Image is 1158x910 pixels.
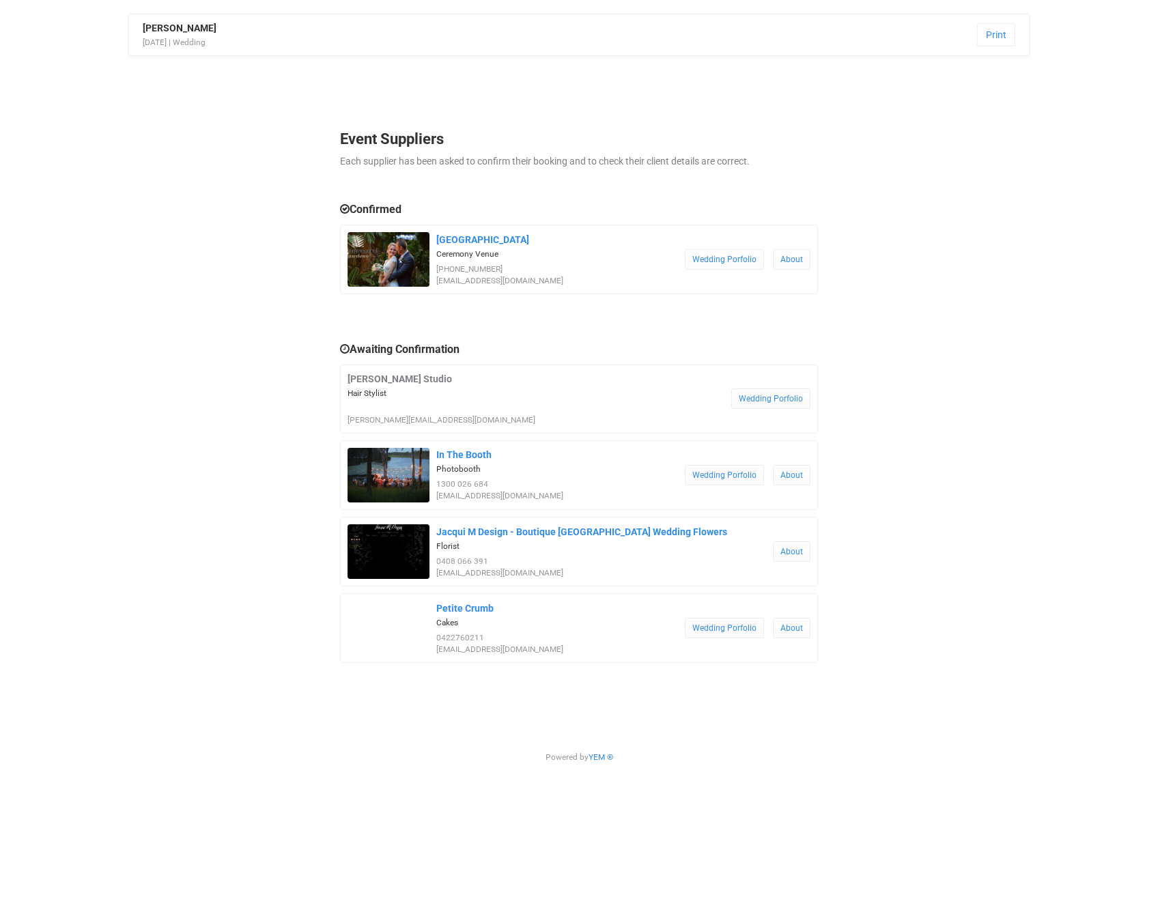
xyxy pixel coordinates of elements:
div: About [773,465,810,485]
a: About [766,545,810,556]
small: Ceremony Venue [436,249,498,259]
a: Print [977,23,1015,46]
label: [PERSON_NAME] Studio [348,372,731,386]
small: Cakes [436,618,458,627]
img: website_screenshot_jacqui_m_design_boutique_brisbane_wedding_flowers.png [348,524,429,579]
a: Wedding Porfolio [685,618,764,638]
small: Florist [436,541,460,551]
img: website_screenshot_petite_crumb.png [348,601,429,655]
h1: Event Suppliers [340,131,818,147]
legend: Confirmed [340,202,818,218]
a: YEM ® [589,752,613,762]
a: Wedding Porfolio [685,249,764,270]
a: About [766,253,810,264]
div: About [773,249,810,270]
p: Each supplier has been asked to confirm their booking and to check their client details are correct. [340,154,818,168]
a: In The Booth [436,449,492,460]
small: Hair Stylist [348,388,386,398]
a: [GEOGRAPHIC_DATA] [436,234,529,245]
div: 1300 026 684 [EMAIL_ADDRESS][DOMAIN_NAME] [436,479,685,502]
small: Photobooth [436,464,481,474]
a: About [766,469,810,480]
a: Wedding Porfolio [685,465,764,485]
div: About [773,541,810,562]
strong: [PERSON_NAME] [143,23,216,33]
div: [PHONE_NUMBER] [EMAIL_ADDRESS][DOMAIN_NAME] [436,264,685,287]
legend: Awaiting Confirmation [340,342,818,358]
a: About [766,622,810,633]
div: 0408 066 391 [EMAIL_ADDRESS][DOMAIN_NAME] [436,556,766,579]
a: Jacqui M Design - Boutique [GEOGRAPHIC_DATA] Wedding Flowers [436,526,727,537]
a: Wedding Porfolio [731,388,810,409]
img: inthebooth.jpg [348,448,429,502]
div: 0422760211 [EMAIL_ADDRESS][DOMAIN_NAME] [436,632,685,655]
a: Petite Crumb [436,603,494,614]
img: boulevardgardenscoverimage.jpg [348,232,429,287]
div: About [773,618,810,638]
div: [PERSON_NAME][EMAIL_ADDRESS][DOMAIN_NAME] [348,403,731,426]
small: [DATE] | Wedding [143,38,206,47]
